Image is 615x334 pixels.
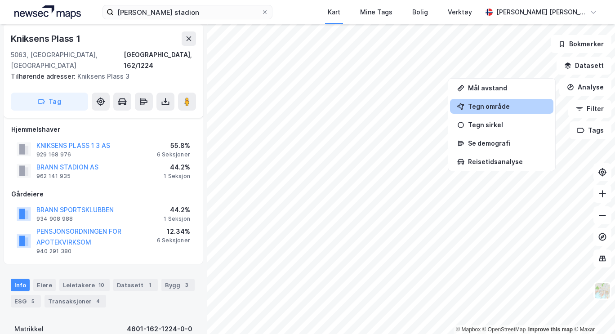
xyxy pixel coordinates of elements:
[570,291,615,334] div: Kontrollprogram for chat
[551,35,611,53] button: Bokmerker
[36,173,71,180] div: 962 141 935
[59,279,110,291] div: Leietakere
[94,297,102,306] div: 4
[482,326,526,333] a: OpenStreetMap
[97,281,106,289] div: 10
[28,297,37,306] div: 5
[528,326,573,333] a: Improve this map
[557,57,611,75] button: Datasett
[36,215,73,223] div: 934 908 988
[11,295,41,307] div: ESG
[11,189,196,200] div: Gårdeiere
[11,279,30,291] div: Info
[124,49,196,71] div: [GEOGRAPHIC_DATA], 162/1224
[164,162,190,173] div: 44.2%
[33,279,56,291] div: Eiere
[496,7,586,18] div: [PERSON_NAME] [PERSON_NAME]
[11,93,88,111] button: Tag
[36,151,71,158] div: 929 168 976
[468,139,546,147] div: Se demografi
[36,248,71,255] div: 940 291 380
[468,84,546,92] div: Mål avstand
[164,173,190,180] div: 1 Seksjon
[11,72,77,80] span: Tilhørende adresser:
[164,205,190,215] div: 44.2%
[360,7,392,18] div: Mine Tags
[157,237,190,244] div: 6 Seksjoner
[570,121,611,139] button: Tags
[448,7,472,18] div: Verktøy
[114,5,261,19] input: Søk på adresse, matrikkel, gårdeiere, leietakere eller personer
[456,326,481,333] a: Mapbox
[468,121,546,129] div: Tegn sirkel
[559,78,611,96] button: Analyse
[568,100,611,118] button: Filter
[164,215,190,223] div: 1 Seksjon
[11,49,124,71] div: 5063, [GEOGRAPHIC_DATA], [GEOGRAPHIC_DATA]
[14,5,81,19] img: logo.a4113a55bc3d86da70a041830d287a7e.svg
[468,158,546,165] div: Reisetidsanalyse
[570,291,615,334] iframe: Chat Widget
[468,102,546,110] div: Tegn område
[328,7,340,18] div: Kart
[11,71,189,82] div: Kniksens Plass 3
[45,295,106,307] div: Transaksjoner
[11,124,196,135] div: Hjemmelshaver
[11,31,82,46] div: Kniksens Plass 1
[594,282,611,299] img: Z
[412,7,428,18] div: Bolig
[145,281,154,289] div: 1
[113,279,158,291] div: Datasett
[182,281,191,289] div: 3
[157,151,190,158] div: 6 Seksjoner
[161,279,195,291] div: Bygg
[157,226,190,237] div: 12.34%
[157,140,190,151] div: 55.8%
